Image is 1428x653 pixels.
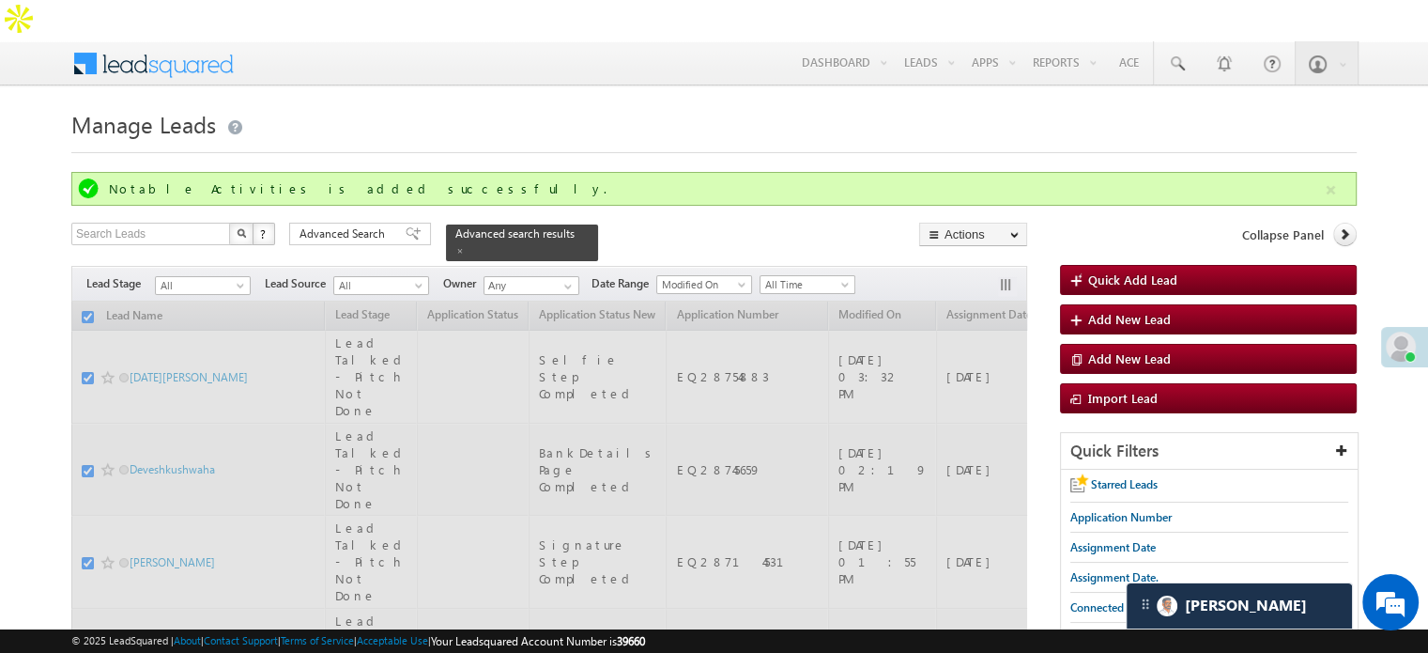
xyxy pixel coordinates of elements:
a: Dashboard [793,41,895,83]
a: All Time [760,275,855,294]
span: Assignment Date. [1070,570,1159,584]
span: All Time [760,276,850,293]
button: ? [253,223,275,245]
a: Leads [896,41,962,83]
span: Modified On [657,276,746,293]
div: Notable Activities is added successfully. [109,180,1323,197]
input: Type to Search [484,276,579,295]
span: Your Leadsquared Account Number is [431,634,645,648]
span: Owner [443,275,484,292]
a: Terms of Service [281,634,354,646]
img: carter-drag [1138,597,1153,612]
div: carter-dragCarter[PERSON_NAME] [1126,583,1353,630]
a: Ace [1105,41,1153,83]
span: Application Number [1070,510,1172,524]
span: Add New Lead [1088,311,1171,327]
span: All [156,277,245,294]
span: Lead Stage [86,275,155,292]
span: Import Lead [1088,390,1158,406]
span: Lead Source [265,275,333,292]
button: Actions [919,223,1027,246]
a: Apps [963,41,1023,83]
span: © 2025 LeadSquared | | | | | [71,632,645,650]
em: Start Chat [255,511,341,536]
a: Reports [1024,41,1104,83]
a: Show All Items [554,277,577,296]
img: Carter [1157,596,1177,616]
a: Acceptable Use [357,634,428,646]
a: About [174,634,201,646]
span: 39660 [617,634,645,648]
span: All [334,277,423,294]
span: Add New Lead [1088,350,1171,366]
div: Minimize live chat window [308,9,353,54]
span: Manage Leads [71,109,216,139]
a: Modified On [656,275,752,294]
a: All [333,276,429,295]
span: Connected counter [1070,600,1165,614]
span: Collapse Panel [1242,226,1324,243]
div: Quick Filters [1061,433,1358,470]
span: Date Range [591,275,656,292]
span: Advanced Search [299,225,391,242]
span: ? [260,225,269,241]
span: Carter [1185,597,1307,614]
img: d_60004797649_company_0_60004797649 [32,99,79,123]
a: All [155,276,251,295]
span: Assignment Date [1070,540,1156,554]
span: Quick Add Lead [1088,272,1177,288]
img: Search [237,228,246,238]
span: Advanced search results [455,226,575,241]
textarea: Type your message and hit 'Enter' [24,174,343,495]
a: Contact Support [204,634,278,646]
span: Starred Leads [1091,477,1158,491]
div: Chat with us now [98,99,315,123]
